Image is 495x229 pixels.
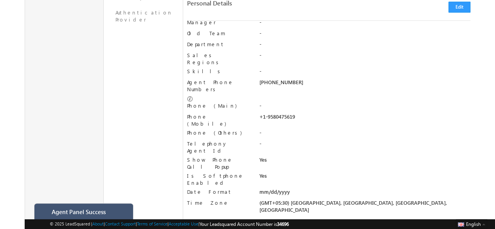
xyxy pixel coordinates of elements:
span: Your Leadsquared Account Number is [200,221,289,227]
label: Phone (Main) [187,102,252,109]
div: (GMT+05:30) [GEOGRAPHIC_DATA], [GEOGRAPHIC_DATA], [GEOGRAPHIC_DATA], [GEOGRAPHIC_DATA] [259,199,470,213]
a: Terms of Service [137,221,167,226]
div: - [259,19,470,30]
a: Authentication Provider [104,5,182,27]
label: Show Phone Call Popup [187,156,252,170]
label: Date Format [187,188,252,195]
div: +1-9580475619 [259,113,470,124]
div: Yes [259,172,470,183]
label: Phone (Others) [187,129,252,136]
div: - [259,41,470,52]
span: 34696 [277,221,289,227]
a: About [92,221,104,226]
div: Yes [259,156,470,167]
label: Old Team [187,30,252,37]
a: Acceptable Use [169,221,198,226]
label: Department [187,41,252,48]
div: - [259,102,470,113]
div: - [259,129,470,140]
span: © 2025 LeadSquared | | | | | [50,220,289,228]
div: [PHONE_NUMBER] [259,79,470,90]
span: English [466,221,481,227]
div: Agent Panel Success [52,208,128,219]
button: English [456,219,487,229]
label: Telephony Agent Id [187,140,252,154]
div: - [259,30,470,41]
label: Phone (Mobile) [187,113,252,127]
div: - [259,52,470,63]
label: Agent Phone Numbers [187,79,252,93]
div: - [259,68,470,79]
div: - [259,140,470,151]
div: mm/dd/yyyy [259,188,470,199]
label: Skills [187,68,252,75]
label: Sales Regions [187,52,252,66]
a: Contact Support [105,221,136,226]
label: Manager [187,19,252,26]
label: Time Zone [187,199,252,206]
label: Is Softphone Enabled [187,172,252,186]
button: Edit [448,2,470,13]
